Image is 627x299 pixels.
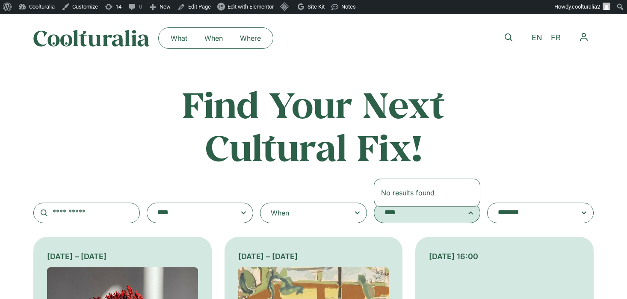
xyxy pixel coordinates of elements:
[574,27,594,47] button: Menu Toggle
[196,31,231,45] a: When
[527,32,547,44] a: EN
[308,3,325,10] span: Site Kit
[551,33,561,42] span: FR
[162,31,269,45] nav: Menu
[145,83,482,168] h2: Find Your Next Cultural Fix!
[231,31,269,45] a: Where
[238,251,389,262] div: [DATE] – [DATE]
[378,182,476,203] li: No results found
[271,208,289,218] div: When
[157,207,226,219] textarea: Search
[547,32,565,44] a: FR
[532,33,542,42] span: EN
[384,207,453,219] textarea: Search
[572,3,600,10] span: coolturalia2
[498,207,566,219] textarea: Search
[228,3,274,10] span: Edit with Elementor
[162,31,196,45] a: What
[47,251,198,262] div: [DATE] – [DATE]
[574,27,594,47] nav: Menu
[429,251,580,262] div: [DATE] 16:00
